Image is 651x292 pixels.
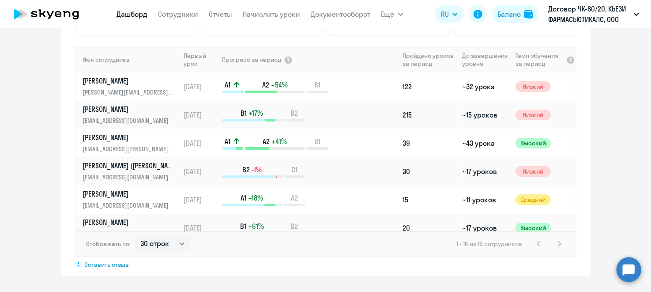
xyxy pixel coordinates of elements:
[459,214,512,242] td: ~17 уроков
[83,76,180,97] a: [PERSON_NAME][PERSON_NAME][EMAIL_ADDRESS][DOMAIN_NAME]
[241,193,246,203] span: A1
[83,172,174,182] p: [EMAIL_ADDRESS][DOMAIN_NAME]
[263,137,270,146] span: A2
[516,81,551,92] span: Низкий
[314,137,320,146] span: B1
[83,116,174,125] p: [EMAIL_ADDRESS][DOMAIN_NAME]
[83,133,180,154] a: [PERSON_NAME][EMAIL_ADDRESS][PERSON_NAME][DOMAIN_NAME]
[548,4,630,25] p: Договор ЧК-80/20, КЬЕЗИ ФАРМАСЬЮТИКАЛС, ООО
[516,194,551,205] span: Средний
[83,229,174,239] p: [EMAIL_ADDRESS][DOMAIN_NAME]
[399,157,459,186] td: 30
[87,240,131,248] span: Отображать по:
[435,5,464,23] button: RU
[291,193,298,203] span: A2
[180,72,221,101] td: [DATE]
[83,133,174,142] p: [PERSON_NAME]
[497,9,521,19] div: Баланс
[311,10,371,19] a: Документооборот
[459,72,512,101] td: ~32 урока
[441,9,449,19] span: RU
[381,5,403,23] button: Ещё
[180,186,221,214] td: [DATE]
[262,80,269,90] span: A2
[248,108,263,118] span: +17%
[516,223,551,233] span: Высокий
[240,221,246,231] span: B1
[209,10,233,19] a: Отчеты
[242,165,250,174] span: B2
[516,138,551,148] span: Высокий
[83,201,174,210] p: [EMAIL_ADDRESS][DOMAIN_NAME]
[399,72,459,101] td: 122
[381,9,395,19] span: Ещё
[252,165,262,174] span: -1%
[459,47,512,72] th: До завершения уровня
[117,10,148,19] a: Дашборд
[76,47,180,72] th: Имя сотрудника
[516,166,551,177] span: Низкий
[83,161,180,182] a: [PERSON_NAME] ([PERSON_NAME]) [PERSON_NAME][EMAIL_ADDRESS][DOMAIN_NAME]
[83,217,180,239] a: [PERSON_NAME][EMAIL_ADDRESS][DOMAIN_NAME]
[459,157,512,186] td: ~17 уроков
[225,80,230,90] span: A1
[290,108,298,118] span: B2
[158,10,199,19] a: Сотрудники
[83,189,174,199] p: [PERSON_NAME]
[492,5,538,23] button: Балансbalance
[544,4,643,25] button: Договор ЧК-80/20, КЬЕЗИ ФАРМАСЬЮТИКАЛС, ООО
[83,87,174,97] p: [PERSON_NAME][EMAIL_ADDRESS][DOMAIN_NAME]
[83,104,174,114] p: [PERSON_NAME]
[180,101,221,129] td: [DATE]
[83,144,174,154] p: [EMAIL_ADDRESS][PERSON_NAME][DOMAIN_NAME]
[459,101,512,129] td: ~15 уроков
[399,129,459,157] td: 39
[85,261,129,269] span: Оставить отзыв
[83,76,174,86] p: [PERSON_NAME]
[222,56,281,64] span: Прогресс за период
[241,108,247,118] span: B1
[399,186,459,214] td: 15
[180,157,221,186] td: [DATE]
[180,129,221,157] td: [DATE]
[83,189,180,210] a: [PERSON_NAME][EMAIL_ADDRESS][DOMAIN_NAME]
[180,214,221,242] td: [DATE]
[83,161,174,171] p: [PERSON_NAME] ([PERSON_NAME]) [PERSON_NAME]
[180,47,221,72] th: Первый урок
[243,10,301,19] a: Начислить уроки
[516,110,551,120] span: Низкий
[290,221,298,231] span: B2
[524,10,533,19] img: balance
[83,217,174,227] p: [PERSON_NAME]
[516,52,563,68] span: Темп обучения за период
[399,214,459,242] td: 20
[248,221,264,231] span: +61%
[314,80,320,90] span: B1
[271,80,288,90] span: +54%
[459,186,512,214] td: ~11 уроков
[291,165,297,174] span: C1
[399,101,459,129] td: 215
[271,137,287,146] span: +41%
[399,47,459,72] th: Пройдено уроков за период
[83,104,180,125] a: [PERSON_NAME][EMAIL_ADDRESS][DOMAIN_NAME]
[225,137,230,146] span: A1
[459,129,512,157] td: ~43 урока
[457,240,523,248] span: 1 - 16 из 16 сотрудников
[248,193,263,203] span: +18%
